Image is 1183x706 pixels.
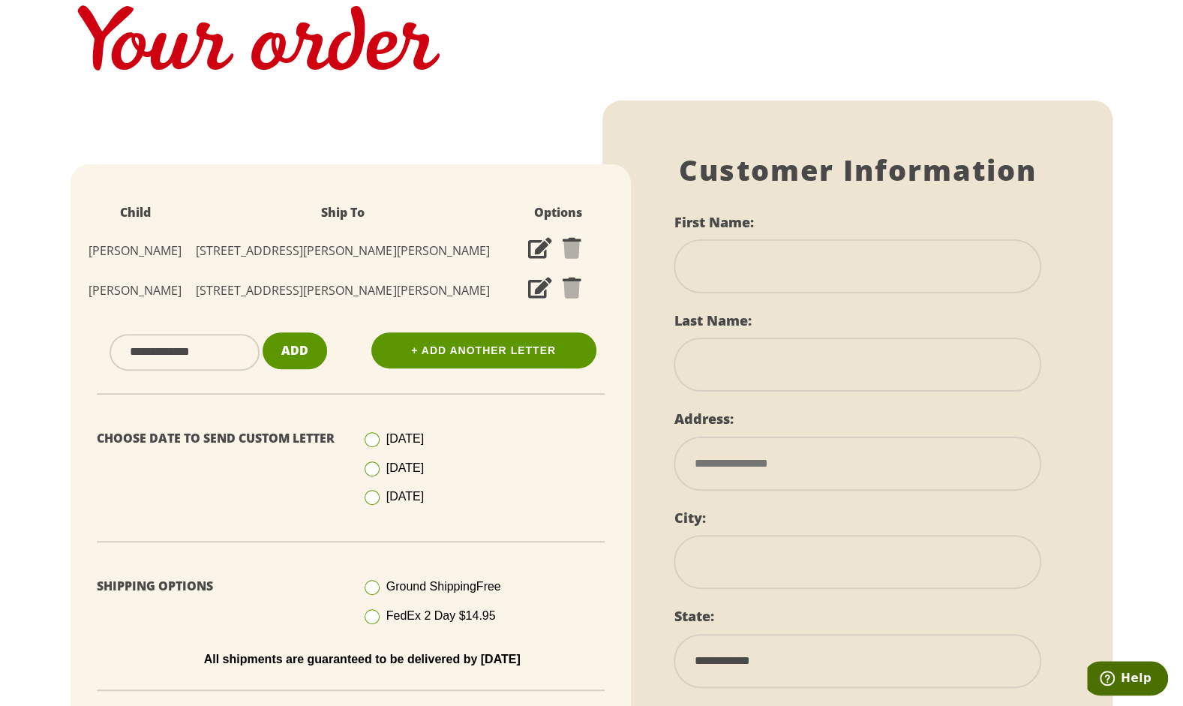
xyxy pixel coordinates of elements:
td: [PERSON_NAME] [86,271,185,311]
h1: Customer Information [674,153,1041,188]
th: Child [86,194,185,231]
span: Ground Shipping [386,580,501,593]
p: Choose Date To Send Custom Letter [97,428,340,449]
iframe: Opens a widget where you can find more information [1087,661,1168,698]
span: [DATE] [386,490,424,503]
td: [STREET_ADDRESS][PERSON_NAME][PERSON_NAME] [185,271,500,311]
td: [STREET_ADDRESS][PERSON_NAME][PERSON_NAME] [185,231,500,271]
label: First Name: [674,213,753,231]
span: FedEx 2 Day $14.95 [386,609,496,622]
label: Last Name: [674,311,751,329]
span: Free [476,580,501,593]
p: Shipping Options [97,575,340,597]
span: [DATE] [386,432,424,445]
th: Ship To [185,194,500,231]
td: [PERSON_NAME] [86,231,185,271]
button: Add [263,332,327,369]
span: [DATE] [386,461,424,474]
label: State: [674,607,713,625]
span: Add [281,342,308,359]
p: All shipments are guaranteed to be delivered by [DATE] [108,653,617,666]
label: City: [674,509,705,527]
a: + Add Another Letter [371,332,596,368]
th: Options [500,194,617,231]
label: Address: [674,410,733,428]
